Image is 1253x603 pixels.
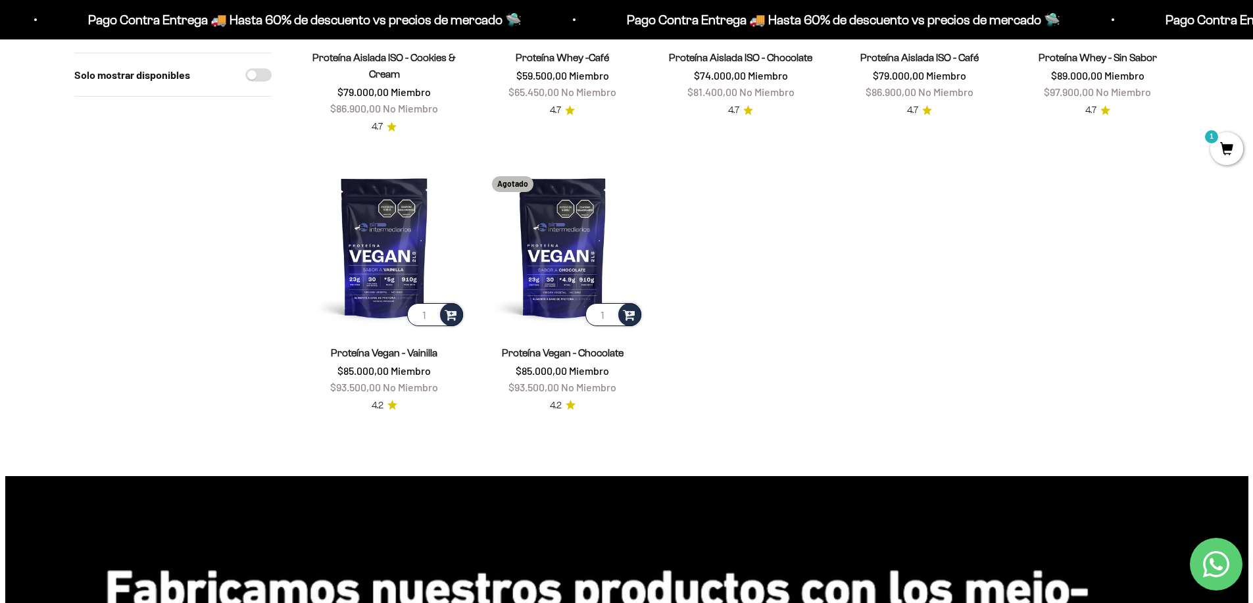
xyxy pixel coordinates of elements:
[1204,129,1219,145] mark: 1
[687,85,737,98] span: $81.400,00
[383,381,438,393] span: No Miembro
[669,52,812,63] a: Proteína Aislada ISO - Chocolate
[331,347,437,358] a: Proteína Vegan - Vainilla
[550,103,561,118] span: 4.7
[372,398,397,413] a: 4.24.2 de 5.0 estrellas
[330,102,381,114] span: $86.900,00
[502,347,624,358] a: Proteína Vegan - Chocolate
[337,364,389,377] span: $85.000,00
[74,66,190,84] label: Solo mostrar disponibles
[1039,52,1157,63] a: Proteína Whey - Sin Sabor
[516,52,609,63] a: Proteína Whey -Café
[866,85,916,98] span: $86.900,00
[372,120,397,134] a: 4.74.7 de 5.0 estrellas
[337,85,389,98] span: $79.000,00
[873,69,924,82] span: $79.000,00
[372,120,383,134] span: 4.7
[550,103,575,118] a: 4.74.7 de 5.0 estrellas
[728,103,739,118] span: 4.7
[550,398,562,413] span: 4.2
[617,9,1050,30] p: Pago Contra Entrega 🚚 Hasta 60% de descuento vs precios de mercado 🛸
[561,381,616,393] span: No Miembro
[312,52,456,80] a: Proteína Aislada ISO - Cookies & Cream
[330,381,381,393] span: $93.500,00
[1104,69,1144,82] span: Miembro
[907,103,918,118] span: 4.7
[569,69,609,82] span: Miembro
[391,364,431,377] span: Miembro
[748,69,788,82] span: Miembro
[926,69,966,82] span: Miembro
[372,398,383,413] span: 4.2
[1085,103,1110,118] a: 4.74.7 de 5.0 estrellas
[694,69,746,82] span: $74.000,00
[1210,143,1243,157] a: 1
[508,381,559,393] span: $93.500,00
[1051,69,1102,82] span: $89.000,00
[918,85,973,98] span: No Miembro
[1044,85,1094,98] span: $97.900,00
[907,103,932,118] a: 4.74.7 de 5.0 estrellas
[1085,103,1096,118] span: 4.7
[516,69,567,82] span: $59.500,00
[860,52,979,63] a: Proteína Aislada ISO - Café
[516,364,567,377] span: $85.000,00
[78,9,512,30] p: Pago Contra Entrega 🚚 Hasta 60% de descuento vs precios de mercado 🛸
[728,103,753,118] a: 4.74.7 de 5.0 estrellas
[550,398,576,413] a: 4.24.2 de 5.0 estrellas
[569,364,609,377] span: Miembro
[739,85,795,98] span: No Miembro
[1096,85,1151,98] span: No Miembro
[508,85,559,98] span: $65.450,00
[561,85,616,98] span: No Miembro
[391,85,431,98] span: Miembro
[383,102,438,114] span: No Miembro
